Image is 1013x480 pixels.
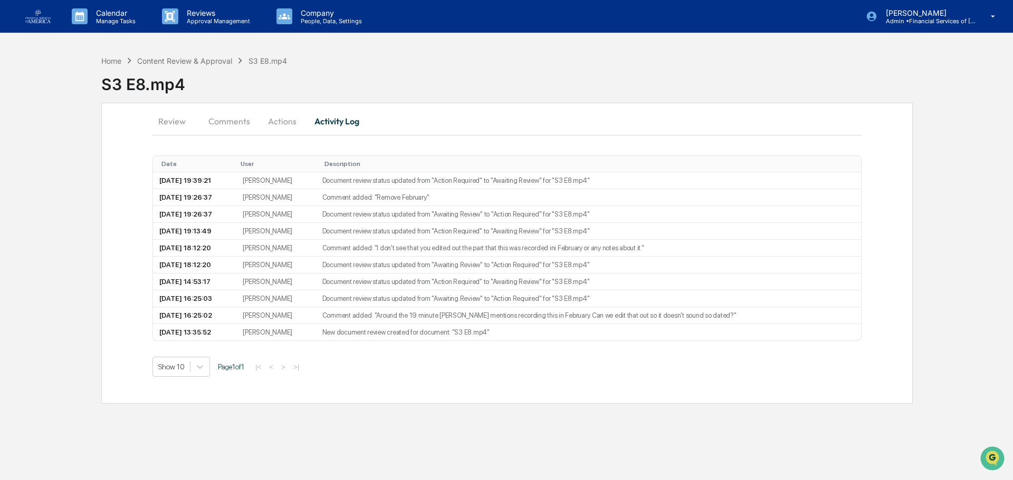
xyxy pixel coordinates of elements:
[236,189,316,206] td: [PERSON_NAME]
[178,8,255,17] p: Reviews
[236,240,316,257] td: [PERSON_NAME]
[153,189,236,206] td: [DATE] 19:26:37
[241,160,311,168] div: Toggle SortBy
[105,179,128,187] span: Pylon
[236,307,316,324] td: [PERSON_NAME]
[306,109,368,134] button: Activity Log
[979,445,1008,474] iframe: Open customer support
[236,290,316,307] td: [PERSON_NAME]
[266,363,276,371] button: <
[179,84,192,96] button: Start new chat
[292,8,367,17] p: Company
[11,22,192,39] p: How can we help?
[877,17,976,25] p: Admin • Financial Services of [GEOGRAPHIC_DATA]
[218,363,244,371] span: Page 1 of 1
[153,307,236,324] td: [DATE] 16:25:02
[77,134,85,142] div: 🗄️
[290,363,302,371] button: >|
[153,172,236,189] td: [DATE] 19:39:21
[101,56,121,65] div: Home
[316,172,861,189] td: Document review status updated from "Action Required" to "Awaiting Review" for "S3 E8.mp4"
[153,257,236,273] td: [DATE] 18:12:20
[316,307,861,324] td: Comment added: "​Around the 19 minute [PERSON_NAME] mentions recording this in February. Can we e...
[87,133,131,143] span: Attestations
[316,290,861,307] td: Document review status updated from "Awaiting Review" to "Action Required" for "S3 E8.mp4"
[6,149,71,168] a: 🔎Data Lookup
[316,240,861,257] td: Comment added: "​I don't see that you edited out the part that this was recorded ini February or ...
[236,223,316,240] td: [PERSON_NAME]
[101,66,1013,94] div: S3 E8.mp4
[11,134,19,142] div: 🖐️
[236,206,316,223] td: [PERSON_NAME]
[25,9,51,23] img: logo
[153,206,236,223] td: [DATE] 19:26:37
[6,129,72,148] a: 🖐️Preclearance
[236,324,316,340] td: [PERSON_NAME]
[137,56,232,65] div: Content Review & Approval
[153,223,236,240] td: [DATE] 19:13:49
[259,109,306,134] button: Actions
[72,129,135,148] a: 🗄️Attestations
[324,160,857,168] div: Toggle SortBy
[249,56,287,65] div: S3 E8.mp4
[36,91,133,100] div: We're available if you need us!
[36,81,173,91] div: Start new chat
[11,154,19,162] div: 🔎
[316,189,861,206] td: Comment added: "​Remove February."
[178,17,255,25] p: Approval Management
[316,223,861,240] td: Document review status updated from "Action Required" to "Awaiting Review" for "S3 E8.mp4"
[88,8,141,17] p: Calendar
[316,324,861,340] td: New document review created for document: "S3 E8.mp4"
[11,81,30,100] img: 1746055101610-c473b297-6a78-478c-a979-82029cc54cd1
[21,133,68,143] span: Preclearance
[316,257,861,273] td: Document review status updated from "Awaiting Review" to "Action Required" for "S3 E8.mp4"
[278,363,289,371] button: >
[200,109,259,134] button: Comments
[153,290,236,307] td: [DATE] 16:25:03
[236,273,316,290] td: [PERSON_NAME]
[292,17,367,25] p: People, Data, Settings
[236,172,316,189] td: [PERSON_NAME]
[21,153,66,163] span: Data Lookup
[152,109,862,134] div: secondary tabs example
[153,240,236,257] td: [DATE] 18:12:20
[877,8,976,17] p: [PERSON_NAME]
[88,17,141,25] p: Manage Tasks
[153,273,236,290] td: [DATE] 14:53:17
[152,109,200,134] button: Review
[252,363,264,371] button: |<
[161,160,232,168] div: Toggle SortBy
[316,206,861,223] td: Document review status updated from "Awaiting Review" to "Action Required" for "S3 E8.mp4"
[316,273,861,290] td: Document review status updated from "Action Required" to "Awaiting Review" for "S3 E8.mp4"
[74,178,128,187] a: Powered byPylon
[153,324,236,340] td: [DATE] 13:35:52
[236,257,316,273] td: [PERSON_NAME]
